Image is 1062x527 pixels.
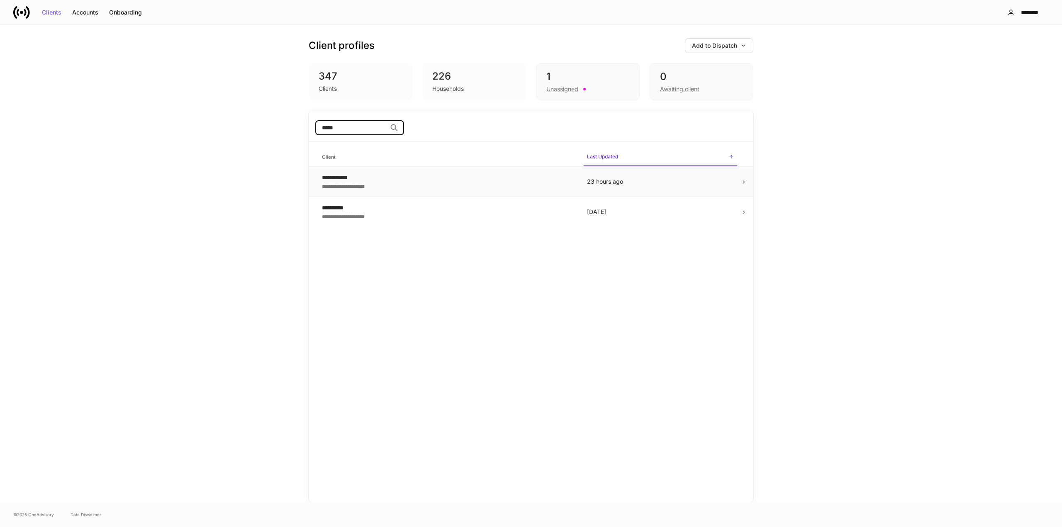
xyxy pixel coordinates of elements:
div: 226 [432,70,516,83]
h6: Client [322,153,336,161]
span: Client [319,149,577,166]
div: Onboarding [109,10,142,15]
button: Onboarding [104,6,147,19]
div: Clients [42,10,61,15]
button: Clients [37,6,67,19]
p: [DATE] [587,208,734,216]
div: Accounts [72,10,98,15]
div: Households [432,85,464,93]
div: Clients [319,85,337,93]
p: 23 hours ago [587,177,734,186]
div: 0Awaiting client [650,63,753,100]
span: Last Updated [584,148,737,166]
button: Accounts [67,6,104,19]
a: Data Disclaimer [71,511,101,518]
div: 347 [319,70,402,83]
div: Unassigned [546,85,578,93]
button: Add to Dispatch [685,38,753,53]
div: Add to Dispatch [692,43,746,49]
div: 1 [546,70,629,83]
div: 0 [660,70,743,83]
h6: Last Updated [587,153,618,160]
span: © 2025 OneAdvisory [13,511,54,518]
div: Awaiting client [660,85,699,93]
h3: Client profiles [309,39,375,52]
div: 1Unassigned [536,63,640,100]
